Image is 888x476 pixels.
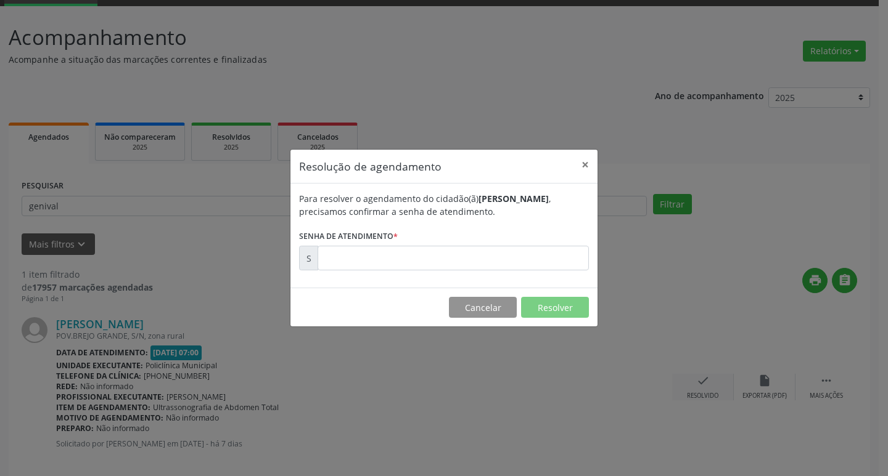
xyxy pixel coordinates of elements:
[449,297,517,318] button: Cancelar
[573,150,598,180] button: Close
[299,227,398,246] label: Senha de atendimento
[299,192,589,218] div: Para resolver o agendamento do cidadão(ã) , precisamos confirmar a senha de atendimento.
[299,246,318,270] div: S
[299,158,442,174] h5: Resolução de agendamento
[521,297,589,318] button: Resolver
[479,193,549,204] b: [PERSON_NAME]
